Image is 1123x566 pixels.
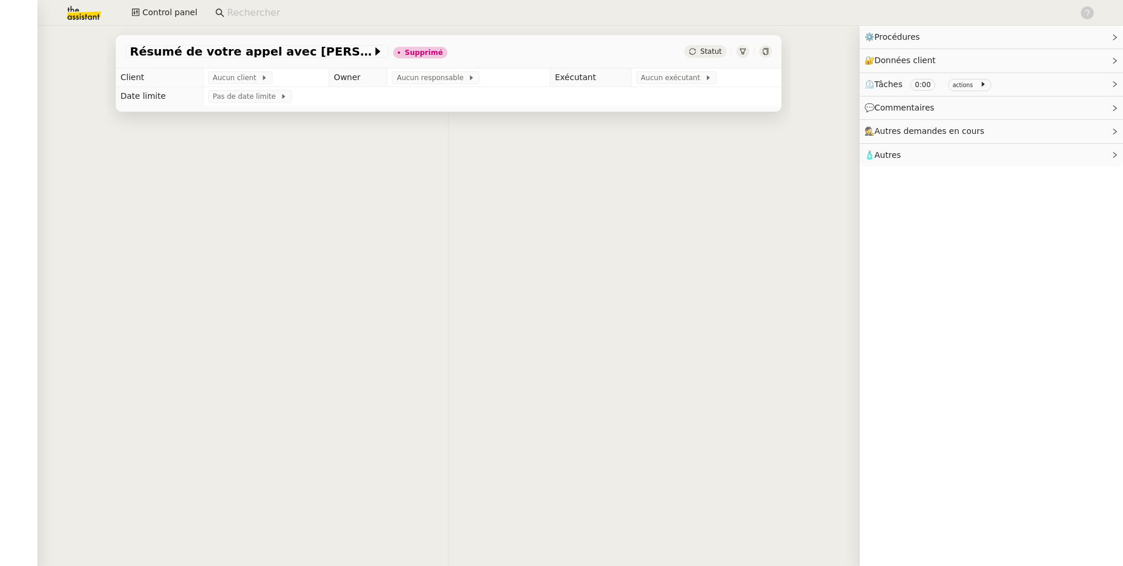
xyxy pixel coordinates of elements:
span: Aucun client [213,72,261,84]
span: Statut [700,47,722,56]
div: 🧴Autres [860,144,1123,167]
span: Procédures [874,32,920,42]
div: 🕵️Autres demandes en cours [860,120,1123,143]
div: ⚙️Procédures [860,26,1123,49]
td: Exécutant [550,68,631,87]
span: 🔐 [864,54,941,67]
div: ⏲️Tâches 0:00 actions [860,73,1123,96]
td: Client [116,68,203,87]
span: Pas de date limite [213,91,280,102]
input: Rechercher [227,5,1067,21]
td: Date limite [116,87,203,106]
span: Autres [874,150,901,160]
button: Control panel [125,5,204,21]
nz-tag: 0:00 [910,79,935,91]
span: 🕵️ [864,126,990,136]
span: ⏲️ [864,80,996,89]
span: Aucun exécutant [641,72,705,84]
span: Control panel [142,6,197,19]
span: Données client [874,56,936,65]
div: 💬Commentaires [860,96,1123,119]
span: Tâches [874,80,902,89]
span: ⚙️ [864,30,925,44]
span: Autres demandes en cours [874,126,984,136]
span: Résumé de votre appel avec [PERSON_NAME] ([DATE] 11:58) [130,46,372,57]
span: 🧴 [864,150,901,160]
span: 💬 [864,103,939,112]
div: Supprimé [405,49,443,56]
td: Owner [329,68,387,87]
span: Aucun responsable [397,72,468,84]
span: Commentaires [874,103,934,112]
small: actions [953,82,973,88]
div: 🔐Données client [860,49,1123,72]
